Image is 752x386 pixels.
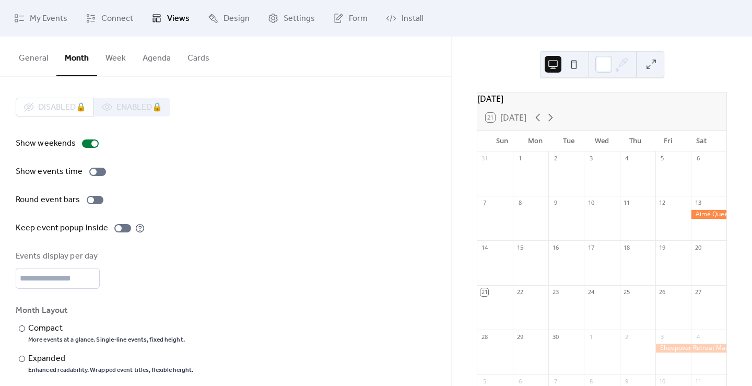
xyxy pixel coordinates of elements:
[16,166,83,178] div: Show events time
[480,155,488,162] div: 31
[325,4,375,32] a: Form
[623,243,631,251] div: 18
[28,366,193,375] div: Enhanced readability. Wrapped event titles, flexible height.
[659,333,666,341] div: 3
[623,288,631,296] div: 25
[587,199,595,207] div: 10
[551,243,559,251] div: 16
[480,288,488,296] div: 21
[349,13,368,25] span: Form
[179,37,218,75] button: Cards
[167,13,190,25] span: Views
[16,137,76,150] div: Show weekends
[659,377,666,385] div: 10
[623,333,631,341] div: 2
[200,4,257,32] a: Design
[587,333,595,341] div: 1
[284,13,315,25] span: Settings
[16,194,80,206] div: Round event bars
[659,243,666,251] div: 19
[480,243,488,251] div: 14
[56,37,97,76] button: Month
[16,305,433,317] div: Month Layout
[623,199,631,207] div: 11
[402,13,423,25] span: Install
[480,377,488,385] div: 5
[480,199,488,207] div: 7
[516,199,524,207] div: 8
[101,13,133,25] span: Connect
[659,288,666,296] div: 26
[516,155,524,162] div: 1
[694,243,702,251] div: 20
[10,37,56,75] button: General
[587,155,595,162] div: 3
[551,155,559,162] div: 2
[551,199,559,207] div: 9
[97,37,134,75] button: Week
[516,377,524,385] div: 6
[260,4,323,32] a: Settings
[694,333,702,341] div: 4
[477,92,726,105] div: [DATE]
[623,155,631,162] div: 4
[694,377,702,385] div: 11
[224,13,250,25] span: Design
[623,377,631,385] div: 9
[480,333,488,341] div: 28
[694,199,702,207] div: 13
[652,131,685,151] div: Fri
[659,155,666,162] div: 5
[694,155,702,162] div: 6
[519,131,553,151] div: Mon
[552,131,585,151] div: Tue
[587,243,595,251] div: 17
[378,4,431,32] a: Install
[659,199,666,207] div: 12
[6,4,75,32] a: My Events
[78,4,141,32] a: Connect
[516,333,524,341] div: 29
[551,377,559,385] div: 7
[694,288,702,296] div: 27
[587,377,595,385] div: 8
[655,344,726,353] div: Sheepover Retreat Market
[585,131,619,151] div: Wed
[28,353,191,365] div: Expanded
[134,37,179,75] button: Agenda
[144,4,197,32] a: Views
[28,336,185,344] div: More events at a glance. Single-line events, fixed height.
[691,210,726,219] div: Aimé Queer Festival
[486,131,519,151] div: Sun
[16,222,108,235] div: Keep event popup inside
[685,131,718,151] div: Sat
[30,13,67,25] span: My Events
[551,288,559,296] div: 23
[516,288,524,296] div: 22
[516,243,524,251] div: 15
[28,322,183,335] div: Compact
[551,333,559,341] div: 30
[618,131,652,151] div: Thu
[16,250,98,263] div: Events display per day
[587,288,595,296] div: 24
